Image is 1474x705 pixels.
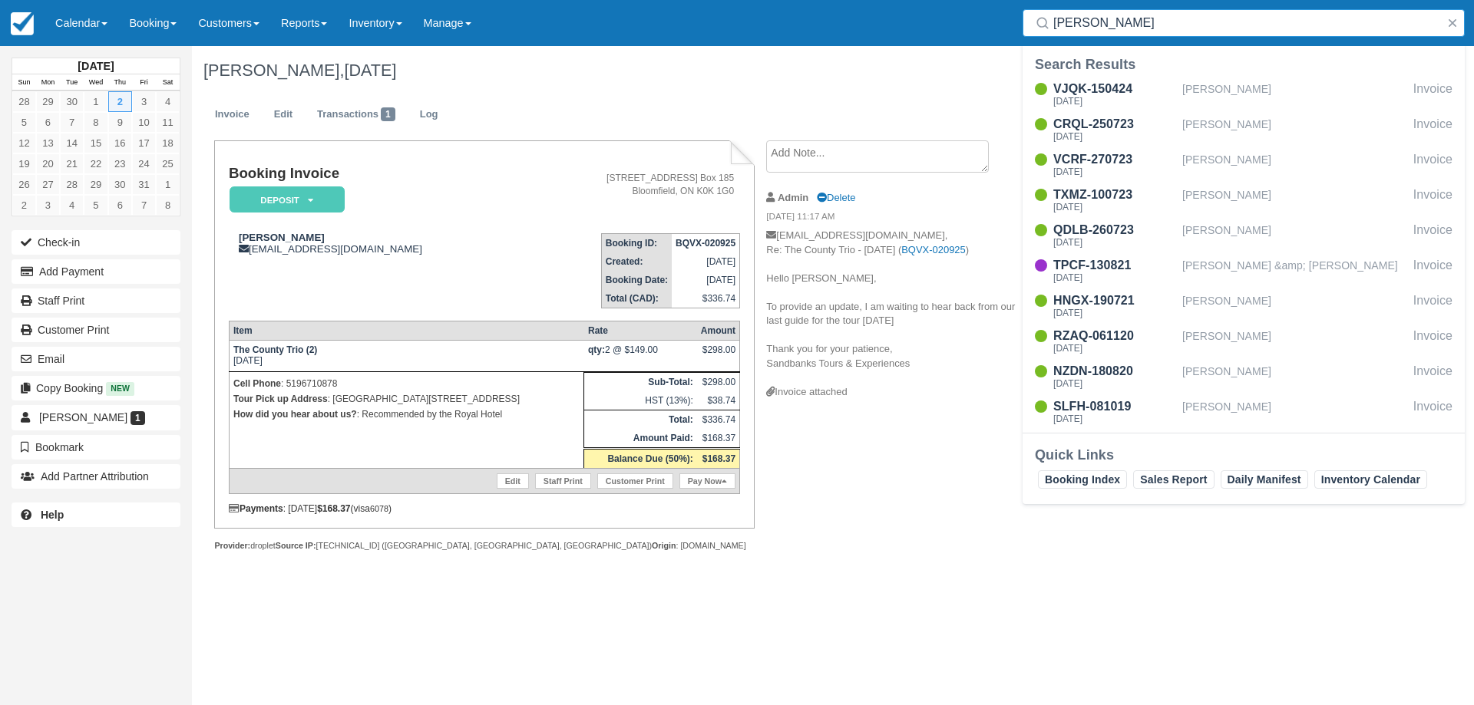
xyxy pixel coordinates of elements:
[108,74,132,91] th: Thu
[766,229,1025,385] p: [EMAIL_ADDRESS][DOMAIN_NAME], Re: The County Trio - [DATE] ( ) Hello [PERSON_NAME], To provide an...
[84,133,107,153] a: 15
[233,394,328,404] strong: Tour Pick up Address
[1053,203,1176,212] div: [DATE]
[233,409,357,420] strong: How did you hear about us?
[12,502,180,527] a: Help
[1053,256,1176,275] div: TPCF-130821
[276,541,316,550] strong: Source IP:
[1053,9,1440,37] input: Search ( / )
[1413,221,1453,250] div: Invoice
[12,230,180,255] button: Check-in
[12,376,180,400] button: Copy Booking New
[1053,344,1176,353] div: [DATE]
[39,411,127,423] span: [PERSON_NAME]
[601,271,672,289] th: Booking Date:
[60,91,84,112] a: 30
[1053,362,1176,381] div: NZDN-180820
[697,373,740,392] td: $298.00
[12,405,180,430] a: [PERSON_NAME] 1
[1182,115,1407,144] div: [PERSON_NAME]
[36,133,60,153] a: 13
[1053,167,1176,176] div: [DATE]
[233,376,580,391] p: : 5196710878
[60,195,84,216] a: 4
[344,61,396,80] span: [DATE]
[676,238,735,249] strong: BQVX-020925
[1053,414,1176,423] div: [DATE]
[12,153,36,174] a: 19
[901,244,966,255] a: BQVX-020925
[1023,292,1465,321] a: HNGX-190721[DATE][PERSON_NAME]Invoice
[1413,115,1453,144] div: Invoice
[156,174,180,195] a: 1
[78,60,114,72] strong: [DATE]
[1182,256,1407,285] div: [PERSON_NAME] &amp; [PERSON_NAME]
[11,12,34,35] img: checkfront-main-nav-mini-logo.png
[203,61,1286,80] h1: [PERSON_NAME],
[588,344,605,355] strong: qty
[679,473,735,489] a: Pay Now
[84,195,107,216] a: 5
[12,435,180,460] button: Bookmark
[203,100,261,130] a: Invoice
[132,153,156,174] a: 24
[156,133,180,153] a: 18
[233,407,580,422] p: : Recommended by the Royal Hotel
[60,74,84,91] th: Tue
[36,174,60,195] a: 27
[584,321,697,341] th: Rate
[778,192,808,203] strong: Admin
[1413,186,1453,215] div: Invoice
[230,186,345,213] em: Deposit
[1023,150,1465,180] a: VCRF-270723[DATE][PERSON_NAME]Invoice
[1053,273,1176,282] div: [DATE]
[1182,292,1407,321] div: [PERSON_NAME]
[12,112,36,133] a: 5
[156,74,180,91] th: Sat
[1182,186,1407,215] div: [PERSON_NAME]
[229,166,526,182] h1: Booking Invoice
[1413,150,1453,180] div: Invoice
[60,174,84,195] a: 28
[584,341,697,372] td: 2 @ $149.00
[233,344,317,355] strong: The County Trio (2)
[1053,132,1176,141] div: [DATE]
[60,112,84,133] a: 7
[1413,256,1453,285] div: Invoice
[697,410,740,430] td: $336.74
[1023,221,1465,250] a: QDLB-260723[DATE][PERSON_NAME]Invoice
[156,195,180,216] a: 8
[1182,221,1407,250] div: [PERSON_NAME]
[41,509,64,521] b: Help
[1053,186,1176,204] div: TXMZ-100723
[229,503,283,514] strong: Payments
[1133,470,1214,489] a: Sales Report
[12,195,36,216] a: 2
[697,391,740,410] td: $38.74
[12,464,180,489] button: Add Partner Attribution
[1053,115,1176,133] div: CRQL-250723
[214,541,250,550] strong: Provider:
[156,91,180,112] a: 4
[12,74,36,91] th: Sun
[1182,362,1407,391] div: [PERSON_NAME]
[229,503,740,514] div: : [DATE] (visa )
[584,373,697,392] th: Sub-Total:
[36,74,60,91] th: Mon
[229,186,339,214] a: Deposit
[701,344,735,367] div: $298.00
[1023,362,1465,391] a: NZDN-180820[DATE][PERSON_NAME]Invoice
[12,288,180,313] a: Staff Print
[1053,238,1176,247] div: [DATE]
[108,153,132,174] a: 23
[652,541,676,550] strong: Origin
[672,271,740,289] td: [DATE]
[584,391,697,410] td: HST (13%):
[535,473,591,489] a: Staff Print
[1221,470,1308,489] a: Daily Manifest
[60,133,84,153] a: 14
[1035,446,1453,464] div: Quick Links
[84,91,107,112] a: 1
[1053,221,1176,239] div: QDLB-260723
[229,341,584,372] td: [DATE]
